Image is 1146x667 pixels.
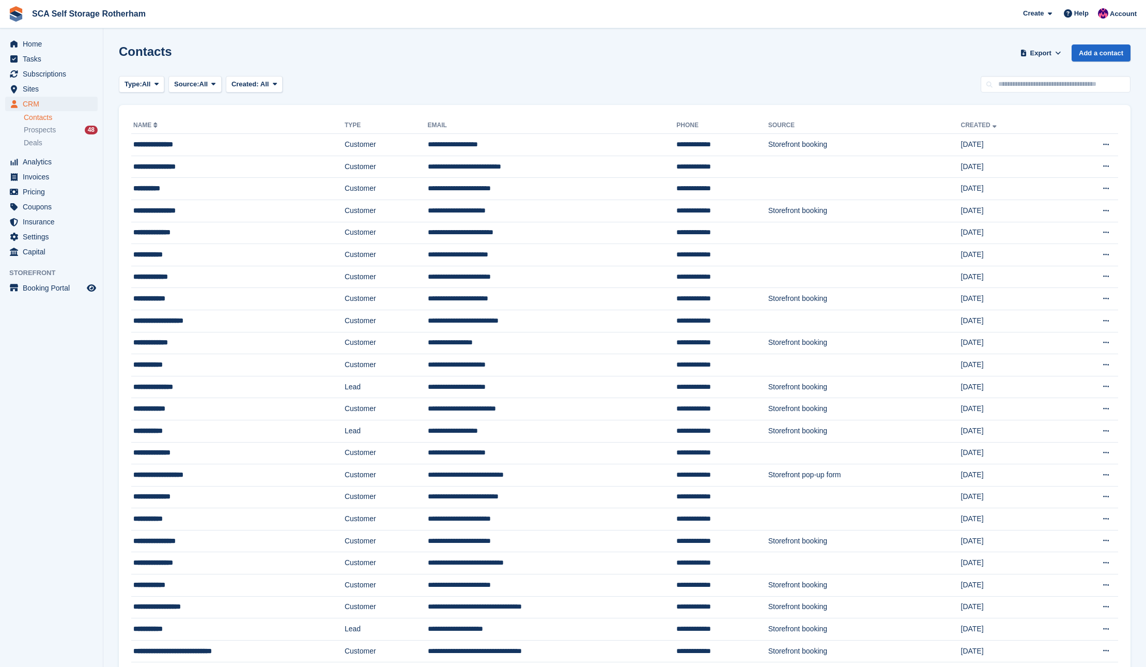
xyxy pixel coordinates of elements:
[226,76,283,93] button: Created: All
[133,122,160,129] a: Name
[961,618,1061,641] td: [DATE]
[961,200,1061,222] td: [DATE]
[345,530,428,552] td: Customer
[5,97,98,111] a: menu
[961,574,1061,597] td: [DATE]
[345,200,428,222] td: Customer
[5,185,98,199] a: menu
[768,200,961,222] td: Storefront booking
[5,155,98,169] a: menu
[5,170,98,184] a: menu
[345,332,428,354] td: Customer
[168,76,222,93] button: Source: All
[24,125,56,135] span: Prospects
[5,52,98,66] a: menu
[1023,8,1044,19] span: Create
[961,508,1061,530] td: [DATE]
[199,79,208,89] span: All
[961,398,1061,420] td: [DATE]
[768,332,961,354] td: Storefront booking
[5,281,98,295] a: menu
[961,134,1061,156] td: [DATE]
[345,117,428,134] th: Type
[345,266,428,288] td: Customer
[345,464,428,487] td: Customer
[961,332,1061,354] td: [DATE]
[768,134,961,156] td: Storefront booking
[231,80,259,88] span: Created:
[23,185,85,199] span: Pricing
[961,420,1061,442] td: [DATE]
[9,268,103,278] span: Storefront
[23,97,85,111] span: CRM
[24,138,98,148] a: Deals
[768,117,961,134] th: Source
[24,125,98,135] a: Prospects 48
[24,113,98,123] a: Contacts
[961,552,1061,574] td: [DATE]
[345,376,428,398] td: Lead
[174,79,199,89] span: Source:
[260,80,269,88] span: All
[345,244,428,266] td: Customer
[768,640,961,662] td: Storefront booking
[961,244,1061,266] td: [DATE]
[345,618,428,641] td: Lead
[345,156,428,178] td: Customer
[961,156,1061,178] td: [DATE]
[23,67,85,81] span: Subscriptions
[961,288,1061,310] td: [DATE]
[961,442,1061,464] td: [DATE]
[1110,9,1137,19] span: Account
[768,530,961,552] td: Storefront booking
[5,82,98,96] a: menu
[345,574,428,597] td: Customer
[768,398,961,420] td: Storefront booking
[961,310,1061,332] td: [DATE]
[345,508,428,530] td: Customer
[119,76,164,93] button: Type: All
[768,420,961,442] td: Storefront booking
[28,5,150,22] a: SCA Self Storage Rotherham
[5,37,98,51] a: menu
[345,310,428,332] td: Customer
[961,178,1061,200] td: [DATE]
[961,354,1061,376] td: [DATE]
[345,178,428,200] td: Customer
[345,640,428,662] td: Customer
[5,200,98,214] a: menu
[125,79,142,89] span: Type:
[5,67,98,81] a: menu
[345,596,428,618] td: Customer
[23,200,85,214] span: Coupons
[961,486,1061,508] td: [DATE]
[85,282,98,294] a: Preview store
[24,138,42,148] span: Deals
[1072,44,1130,62] a: Add a contact
[23,82,85,96] span: Sites
[5,215,98,229] a: menu
[961,222,1061,244] td: [DATE]
[23,245,85,259] span: Capital
[961,464,1061,487] td: [DATE]
[345,354,428,376] td: Customer
[23,215,85,229] span: Insurance
[5,245,98,259] a: menu
[345,486,428,508] td: Customer
[768,464,961,487] td: Storefront pop-up form
[345,420,428,442] td: Lead
[1074,8,1089,19] span: Help
[345,398,428,420] td: Customer
[119,44,172,58] h1: Contacts
[768,596,961,618] td: Storefront booking
[961,122,999,129] a: Created
[961,266,1061,288] td: [DATE]
[428,117,677,134] th: Email
[23,155,85,169] span: Analytics
[85,126,98,134] div: 48
[23,281,85,295] span: Booking Portal
[961,530,1061,552] td: [DATE]
[345,134,428,156] td: Customer
[5,230,98,244] a: menu
[345,222,428,244] td: Customer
